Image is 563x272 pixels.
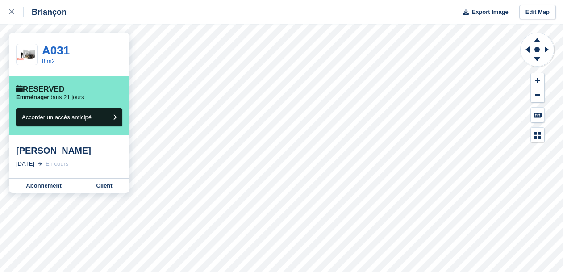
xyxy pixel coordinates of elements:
[9,179,79,193] a: Abonnement
[22,114,92,121] span: Accorder un accès anticipé
[519,5,556,20] a: Edit Map
[16,94,84,101] p: dans 21 jours
[17,47,37,62] img: 8%20m%20box%202nd%20size.png
[24,7,67,17] div: Briançon
[42,58,55,64] a: 8 m2
[16,85,64,94] div: Reserved
[16,159,34,168] div: [DATE]
[38,162,42,166] img: arrow-right-light-icn-cde0832a797a2874e46488d9cf13f60e5c3a73dbe684e267c42b8395dfbc2abf.svg
[46,159,68,168] div: En cours
[531,108,544,122] button: Keyboard Shortcuts
[16,145,122,156] div: [PERSON_NAME]
[79,179,129,193] a: Client
[531,88,544,103] button: Zoom Out
[16,108,122,126] button: Accorder un accès anticipé
[42,44,70,57] a: A031
[471,8,508,17] span: Export Image
[531,128,544,142] button: Map Legend
[458,5,509,20] button: Export Image
[16,94,49,100] span: Emménager
[531,73,544,88] button: Zoom In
